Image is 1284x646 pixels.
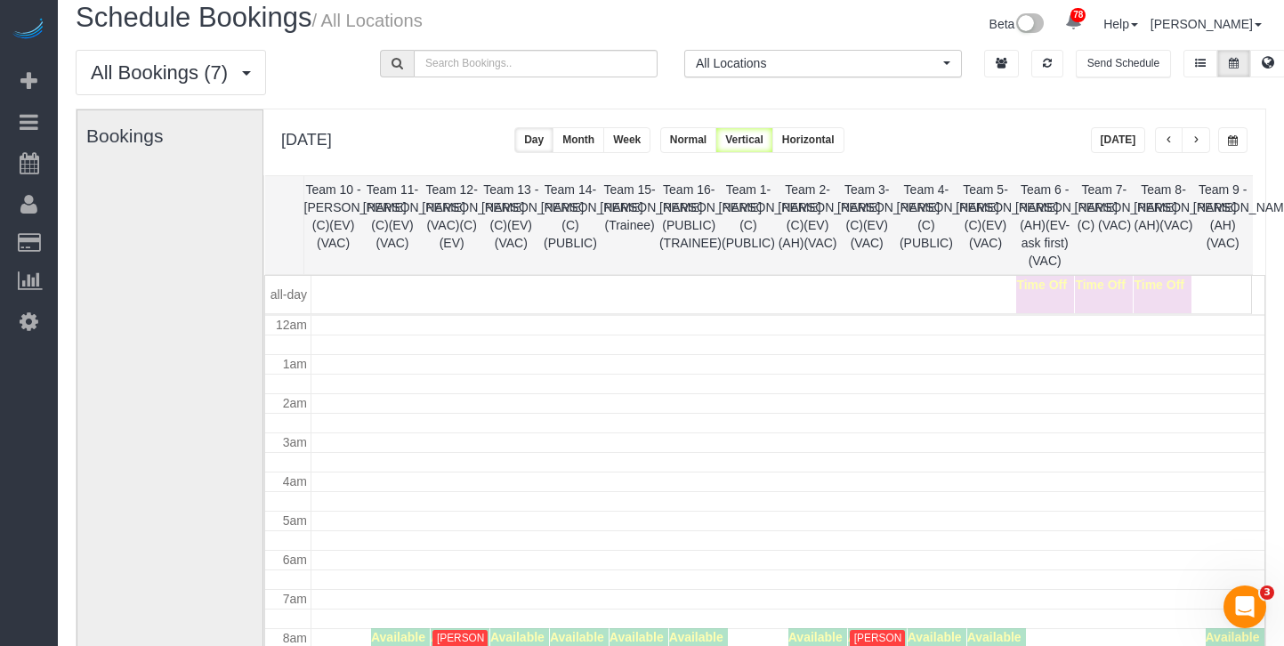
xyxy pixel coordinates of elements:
span: 8am [283,631,307,645]
button: Normal [660,127,716,153]
button: All Locations [684,50,962,77]
a: Help [1103,17,1138,31]
span: 7am [283,592,307,606]
button: Week [603,127,650,153]
span: All Bookings (7) [91,61,237,84]
span: Schedule Bookings [76,2,311,33]
th: Team 10 - [PERSON_NAME] (C)(EV)(VAC) [303,176,363,274]
span: 6am [283,553,307,567]
iframe: Intercom live chat [1223,585,1266,628]
th: Team 9 - [PERSON_NAME] (AH) (VAC) [1193,176,1253,274]
span: 3 [1260,585,1274,600]
th: Team 11- [PERSON_NAME] (C)(EV)(VAC) [363,176,423,274]
th: Team 1- [PERSON_NAME] (C)(PUBLIC) [719,176,779,274]
span: 78 [1070,8,1086,22]
th: Team 6 - [PERSON_NAME] (AH)(EV-ask first)(VAC) [1015,176,1075,274]
button: Day [514,127,553,153]
th: Team 14- [PERSON_NAME] (C) (PUBLIC) [541,176,601,274]
button: Vertical [715,127,773,153]
h2: [DATE] [281,127,332,149]
span: 4am [283,474,307,489]
th: Team 12- [PERSON_NAME] (VAC)(C)(EV) [422,176,481,274]
button: [DATE] [1091,127,1146,153]
th: Team 13 - [PERSON_NAME] (C)(EV)(VAC) [481,176,541,274]
button: Horizontal [772,127,844,153]
th: Team 8- [PERSON_NAME] (AH)(VAC) [1134,176,1193,274]
th: Team 4- [PERSON_NAME] (C)(PUBLIC) [897,176,957,274]
a: [PERSON_NAME] [1151,17,1262,31]
span: 12am [276,318,307,332]
button: Send Schedule [1076,50,1171,77]
th: Team 15- [PERSON_NAME] (Trainee) [600,176,659,274]
span: 1am [283,357,307,371]
input: Search Bookings.. [414,50,658,77]
th: Team 3- [PERSON_NAME] (C)(EV)(VAC) [837,176,897,274]
span: 2am [283,396,307,410]
span: 5am [283,513,307,528]
th: Team 7- [PERSON_NAME] (C) (VAC) [1075,176,1135,274]
img: New interface [1014,13,1044,36]
button: Month [553,127,604,153]
th: Team 2- [PERSON_NAME] (C)(EV)(AH)(VAC) [778,176,837,274]
img: Automaid Logo [11,18,46,43]
span: Time Off [1134,278,1184,292]
span: All Locations [696,54,939,72]
small: / All Locations [311,11,422,30]
h3: Bookings [86,125,267,146]
a: Beta [989,17,1045,31]
span: 3am [283,435,307,449]
th: Team 16- [PERSON_NAME] (PUBLIC)(TRAINEE) [659,176,719,274]
button: All Bookings (7) [76,50,266,95]
th: Team 5- [PERSON_NAME] (C)(EV)(VAC) [956,176,1015,274]
a: 78 [1056,3,1091,42]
